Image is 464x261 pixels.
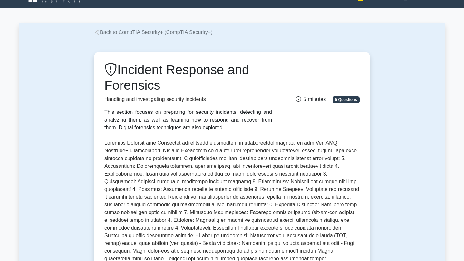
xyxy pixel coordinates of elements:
p: Handling and investigating security incidents [104,95,272,103]
div: This section focuses on preparing for security incidents, detecting and analyzing them, as well a... [104,108,272,131]
h1: Incident Response and Forensics [104,62,272,93]
span: 5 Questions [333,96,360,103]
a: Back to CompTIA Security+ (CompTIA Security+) [94,30,212,35]
span: 5 minutes [296,96,326,102]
